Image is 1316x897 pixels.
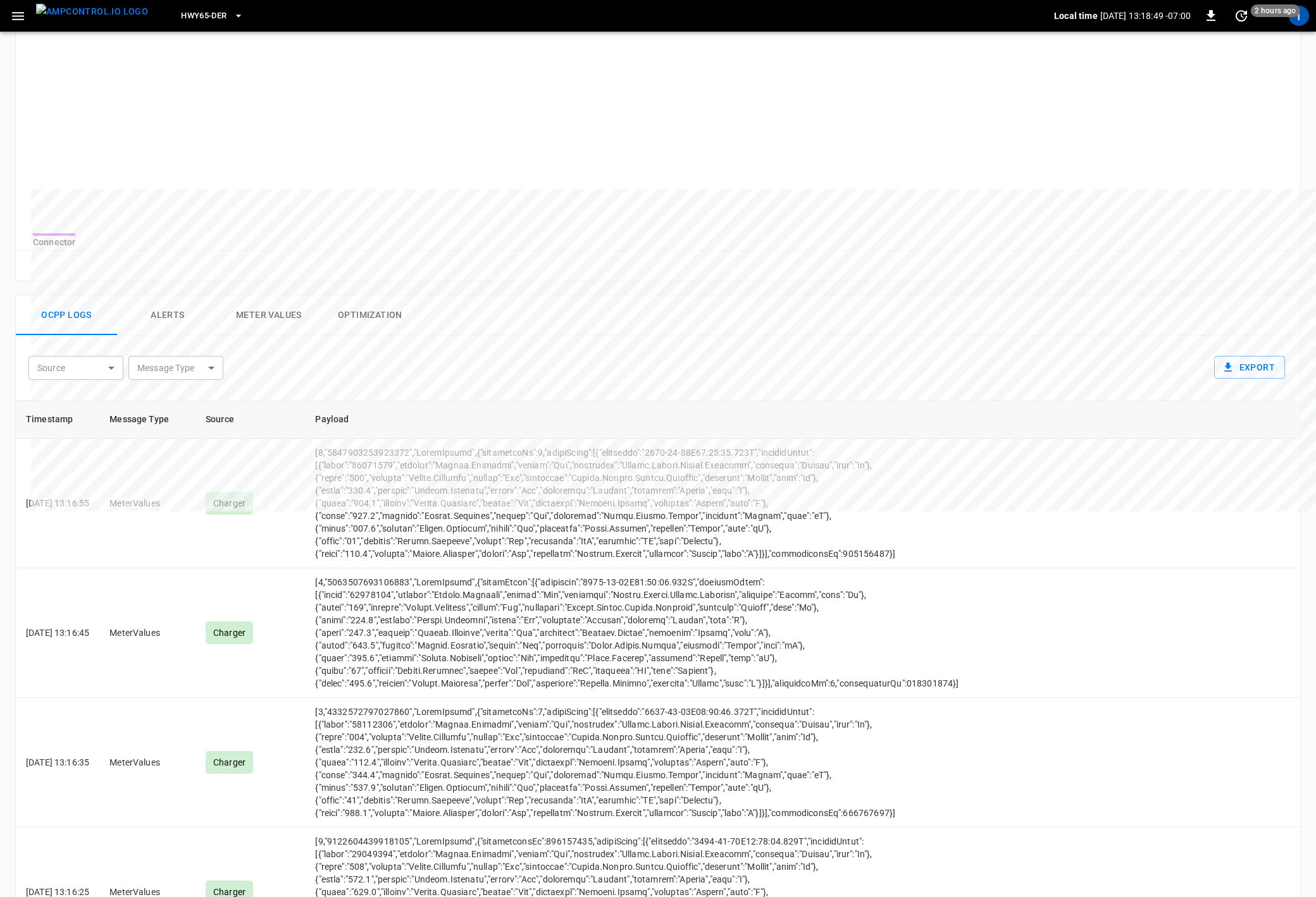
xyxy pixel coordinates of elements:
th: Payload [305,401,970,439]
p: [DATE] 13:18:49 -07:00 [1100,9,1191,22]
th: Timestamp [16,401,99,439]
p: [DATE] 13:16:35 [26,756,89,769]
button: Ocpp logs [16,295,117,336]
button: set refresh interval [1231,6,1251,26]
p: [DATE] 13:16:45 [26,626,89,639]
th: Message Type [99,401,196,439]
button: Optimization [320,295,421,336]
button: Meter Values [218,295,320,336]
div: profile-icon [1289,6,1309,26]
p: [DATE] 13:16:55 [26,497,89,510]
button: Export [1214,356,1285,379]
p: Local time [1054,9,1098,22]
span: HWY65-DER [181,9,227,23]
div: Charger [206,751,253,774]
button: HWY65-DER [176,4,248,28]
button: Alerts [117,295,218,336]
img: ampcontrol.io logo [36,4,148,20]
td: [3,"4332572797027860","LoremIpsumd",{"sitametcoNs":7,"adipiScing":[{"elitseddo":"6637-43-03E08:90... [305,698,970,827]
th: Source [196,401,305,439]
span: 2 hours ago [1251,4,1300,17]
td: MeterValues [99,698,196,827]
